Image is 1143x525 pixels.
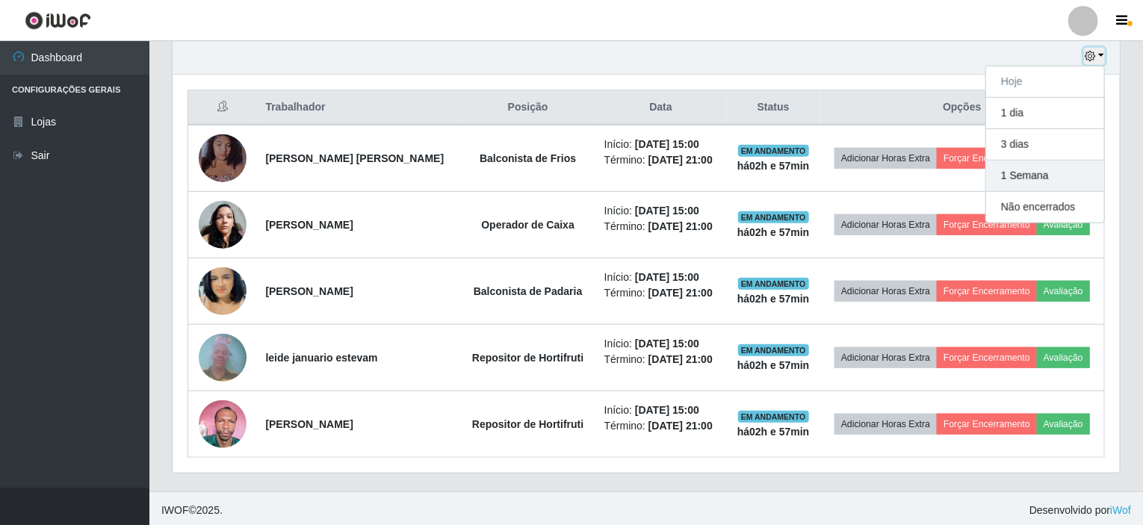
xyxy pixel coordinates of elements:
[1029,503,1131,518] span: Desenvolvido por
[737,293,810,305] strong: há 02 h e 57 min
[1110,504,1131,516] a: iWof
[472,352,583,364] strong: Repositor de Hortifruti
[737,426,810,438] strong: há 02 h e 57 min
[986,161,1104,192] button: 1 Semana
[635,338,699,350] time: [DATE] 15:00
[199,326,247,389] img: 1723838486214.jpeg
[604,203,718,219] li: Início:
[635,404,699,416] time: [DATE] 15:00
[481,219,574,231] strong: Operador de Caixa
[727,90,820,125] th: Status
[474,285,583,297] strong: Balconista de Padaria
[461,90,595,125] th: Posição
[604,418,718,434] li: Término:
[937,347,1037,368] button: Forçar Encerramento
[604,403,718,418] li: Início:
[738,278,809,290] span: EM ANDAMENTO
[472,418,583,430] strong: Repositor de Hortifruti
[604,270,718,285] li: Início:
[738,411,809,423] span: EM ANDAMENTO
[834,347,937,368] button: Adicionar Horas Extra
[820,90,1105,125] th: Opções
[25,11,91,30] img: CoreUI Logo
[199,392,247,456] img: 1753956520242.jpeg
[199,249,247,334] img: 1719006381696.jpeg
[604,137,718,152] li: Início:
[199,193,247,256] img: 1714848493564.jpeg
[265,152,444,164] strong: [PERSON_NAME] [PERSON_NAME]
[1037,347,1090,368] button: Avaliação
[635,138,699,150] time: [DATE] 15:00
[834,281,937,302] button: Adicionar Horas Extra
[265,285,353,297] strong: [PERSON_NAME]
[986,129,1104,161] button: 3 dias
[737,226,810,238] strong: há 02 h e 57 min
[604,152,718,168] li: Término:
[604,352,718,367] li: Término:
[648,154,713,166] time: [DATE] 21:00
[635,205,699,217] time: [DATE] 15:00
[738,145,809,157] span: EM ANDAMENTO
[937,214,1037,235] button: Forçar Encerramento
[480,152,576,164] strong: Balconista de Frios
[648,353,713,365] time: [DATE] 21:00
[986,192,1104,223] button: Não encerrados
[604,219,718,234] li: Término:
[595,90,727,125] th: Data
[1037,281,1090,302] button: Avaliação
[737,359,810,371] strong: há 02 h e 57 min
[737,160,810,172] strong: há 02 h e 57 min
[738,211,809,223] span: EM ANDAMENTO
[265,219,353,231] strong: [PERSON_NAME]
[265,418,353,430] strong: [PERSON_NAME]
[648,287,713,299] time: [DATE] 21:00
[834,214,937,235] button: Adicionar Horas Extra
[604,336,718,352] li: Início:
[648,220,713,232] time: [DATE] 21:00
[937,414,1037,435] button: Forçar Encerramento
[834,148,937,169] button: Adicionar Horas Extra
[199,131,247,186] img: 1754519886639.jpeg
[161,504,189,516] span: IWOF
[265,352,377,364] strong: leide januario estevam
[738,344,809,356] span: EM ANDAMENTO
[937,281,1037,302] button: Forçar Encerramento
[256,90,460,125] th: Trabalhador
[635,271,699,283] time: [DATE] 15:00
[986,98,1104,129] button: 1 dia
[937,148,1037,169] button: Forçar Encerramento
[648,420,713,432] time: [DATE] 21:00
[604,285,718,301] li: Término:
[161,503,223,518] span: © 2025 .
[986,66,1104,98] button: Hoje
[1037,214,1090,235] button: Avaliação
[1037,414,1090,435] button: Avaliação
[834,414,937,435] button: Adicionar Horas Extra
